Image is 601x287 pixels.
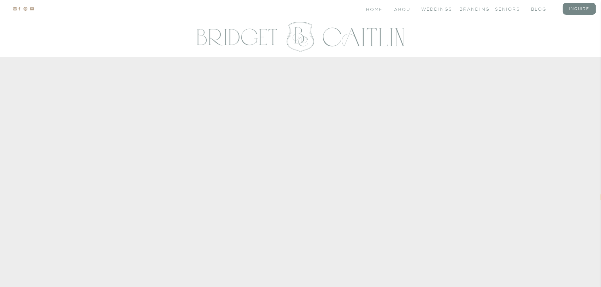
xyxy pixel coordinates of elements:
[495,6,520,11] a: seniors
[394,6,413,12] a: About
[366,6,383,12] a: Home
[459,6,485,11] a: branding
[531,6,556,11] a: blog
[421,6,446,11] a: Weddings
[567,6,592,11] a: inquire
